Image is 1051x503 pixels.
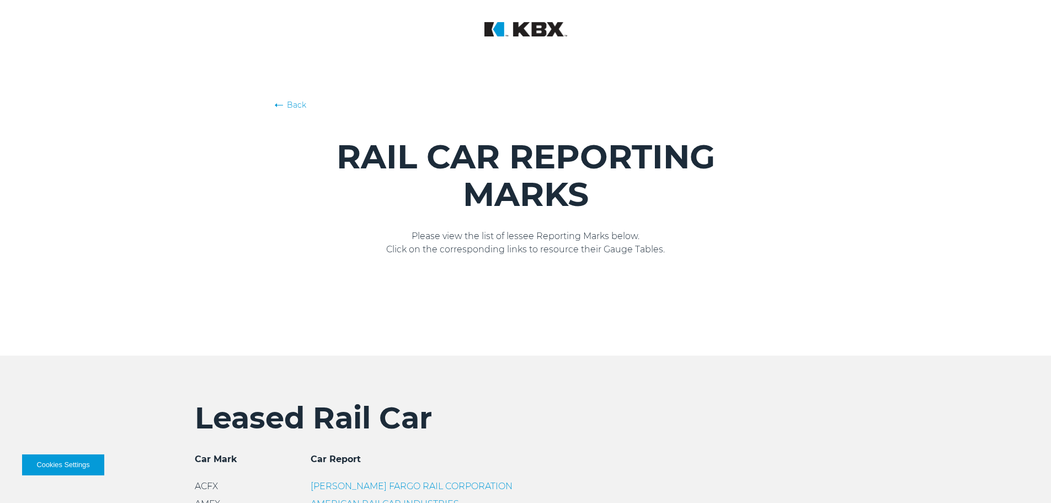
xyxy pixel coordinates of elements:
[195,481,218,491] span: ACFX
[22,454,104,475] button: Cookies Settings
[275,99,777,110] a: Back
[275,138,777,213] h1: RAIL CAR REPORTING MARKS
[484,22,567,36] img: KBX Logistics
[275,230,777,256] p: Please view the list of lessee Reporting Marks below. Click on the corresponding links to resourc...
[195,454,237,464] span: Car Mark
[311,454,361,464] span: Car Report
[311,481,513,491] a: [PERSON_NAME] FARGO RAIL CORPORATION
[195,400,857,436] h2: Leased Rail Car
